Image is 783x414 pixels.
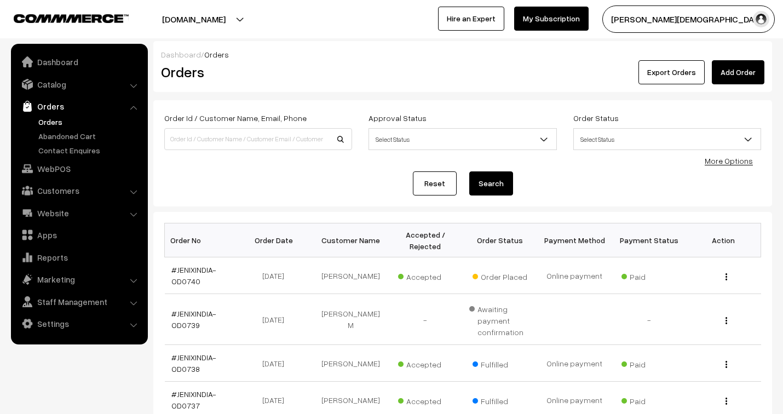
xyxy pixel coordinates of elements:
[413,171,457,196] a: Reset
[239,294,314,345] td: [DATE]
[686,223,761,257] th: Action
[726,361,727,368] img: Menu
[314,257,388,294] td: [PERSON_NAME]
[705,156,753,165] a: More Options
[574,130,761,149] span: Select Status
[124,5,264,33] button: [DOMAIN_NAME]
[473,393,527,407] span: Fulfilled
[239,223,314,257] th: Order Date
[388,223,463,257] th: Accepted / Rejected
[239,345,314,382] td: [DATE]
[14,11,110,24] a: COMMMERCE
[314,223,388,257] th: Customer Name
[314,345,388,382] td: [PERSON_NAME]
[388,294,463,345] td: -
[621,393,676,407] span: Paid
[161,64,351,81] h2: Orders
[726,273,727,280] img: Menu
[537,345,612,382] td: Online payment
[473,356,527,370] span: Fulfilled
[239,257,314,294] td: [DATE]
[161,50,201,59] a: Dashboard
[164,112,307,124] label: Order Id / Customer Name, Email, Phone
[14,181,144,200] a: Customers
[602,5,775,33] button: [PERSON_NAME][DEMOGRAPHIC_DATA]
[369,112,427,124] label: Approval Status
[36,145,144,156] a: Contact Enquires
[14,269,144,289] a: Marketing
[463,223,537,257] th: Order Status
[171,265,216,286] a: #JENIXINDIA-OD0740
[36,116,144,128] a: Orders
[36,130,144,142] a: Abandoned Cart
[612,223,686,257] th: Payment Status
[314,294,388,345] td: [PERSON_NAME] M
[514,7,589,31] a: My Subscription
[204,50,229,59] span: Orders
[469,301,531,338] span: Awaiting payment confirmation
[369,128,556,150] span: Select Status
[573,112,619,124] label: Order Status
[14,74,144,94] a: Catalog
[14,292,144,312] a: Staff Management
[14,52,144,72] a: Dashboard
[14,96,144,116] a: Orders
[14,159,144,179] a: WebPOS
[369,130,556,149] span: Select Status
[14,314,144,334] a: Settings
[171,353,216,373] a: #JENIXINDIA-OD0738
[537,257,612,294] td: Online payment
[165,223,239,257] th: Order No
[537,223,612,257] th: Payment Method
[712,60,764,84] a: Add Order
[438,7,504,31] a: Hire an Expert
[398,393,453,407] span: Accepted
[469,171,513,196] button: Search
[473,268,527,283] span: Order Placed
[164,128,352,150] input: Order Id / Customer Name / Customer Email / Customer Phone
[398,268,453,283] span: Accepted
[726,317,727,324] img: Menu
[638,60,705,84] button: Export Orders
[14,225,144,245] a: Apps
[398,356,453,370] span: Accepted
[161,49,764,60] div: /
[621,268,676,283] span: Paid
[171,309,216,330] a: #JENIXINDIA-OD0739
[573,128,761,150] span: Select Status
[753,11,769,27] img: user
[14,248,144,267] a: Reports
[171,389,216,410] a: #JENIXINDIA-OD0737
[14,14,129,22] img: COMMMERCE
[726,398,727,405] img: Menu
[621,356,676,370] span: Paid
[612,294,686,345] td: -
[14,203,144,223] a: Website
